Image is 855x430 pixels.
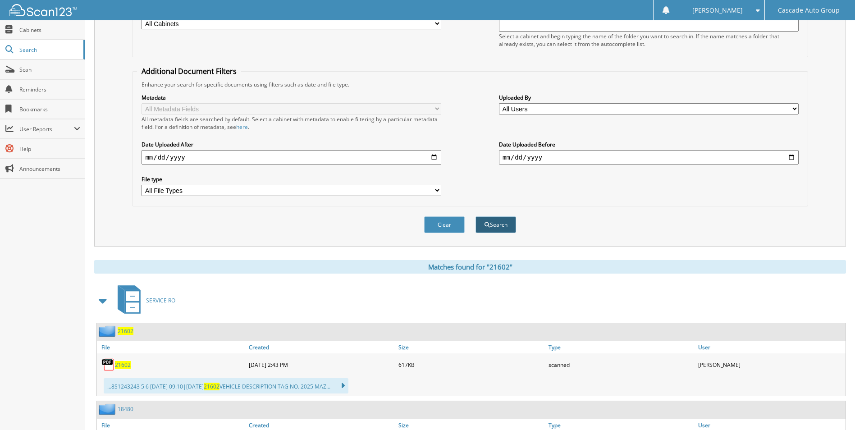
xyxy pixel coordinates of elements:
[476,216,516,233] button: Search
[499,141,799,148] label: Date Uploaded Before
[97,341,247,353] a: File
[19,165,80,173] span: Announcements
[99,403,118,415] img: folder2.png
[142,175,441,183] label: File type
[9,4,77,16] img: scan123-logo-white.svg
[546,341,696,353] a: Type
[104,378,348,393] div: ...8S1243243 5 6 [DATE] 09:10|[DATE] VEHICLE DESCRIPTION TAG NO. 2025 MAZ...
[236,123,248,131] a: here
[118,327,133,335] a: 21602
[692,8,743,13] span: [PERSON_NAME]
[142,141,441,148] label: Date Uploaded After
[247,356,396,374] div: [DATE] 2:43 PM
[19,145,80,153] span: Help
[696,341,846,353] a: User
[101,358,115,371] img: PDF.png
[112,283,175,318] a: SERVICE RO
[19,66,80,73] span: Scan
[19,105,80,113] span: Bookmarks
[115,361,131,369] a: 21602
[396,341,546,353] a: Size
[137,66,241,76] legend: Additional Document Filters
[499,94,799,101] label: Uploaded By
[396,356,546,374] div: 617KB
[19,86,80,93] span: Reminders
[19,46,79,54] span: Search
[99,325,118,337] img: folder2.png
[204,383,219,390] span: 21602
[546,356,696,374] div: scanned
[499,150,799,165] input: end
[94,260,846,274] div: Matches found for "21602"
[424,216,465,233] button: Clear
[118,405,133,413] a: 18480
[810,387,855,430] iframe: Chat Widget
[137,81,803,88] div: Enhance your search for specific documents using filters such as date and file type.
[247,341,396,353] a: Created
[19,125,74,133] span: User Reports
[19,26,80,34] span: Cabinets
[696,356,846,374] div: [PERSON_NAME]
[142,150,441,165] input: start
[142,94,441,101] label: Metadata
[146,297,175,304] span: SERVICE RO
[778,8,840,13] span: Cascade Auto Group
[499,32,799,48] div: Select a cabinet and begin typing the name of the folder you want to search in. If the name match...
[142,115,441,131] div: All metadata fields are searched by default. Select a cabinet with metadata to enable filtering b...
